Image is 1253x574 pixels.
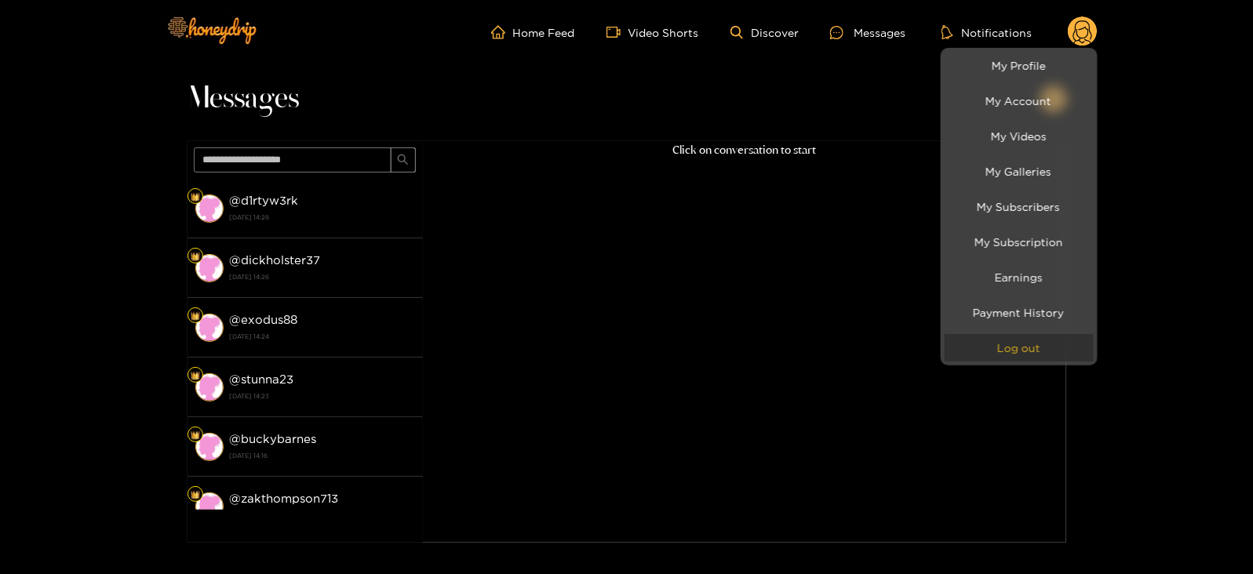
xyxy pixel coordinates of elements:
a: Earnings [945,263,1094,291]
a: My Galleries [945,158,1094,185]
a: My Profile [945,52,1094,79]
a: My Videos [945,122,1094,150]
a: Payment History [945,299,1094,326]
a: My Account [945,87,1094,114]
a: My Subscribers [945,193,1094,220]
button: Log out [945,334,1094,361]
a: My Subscription [945,228,1094,256]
